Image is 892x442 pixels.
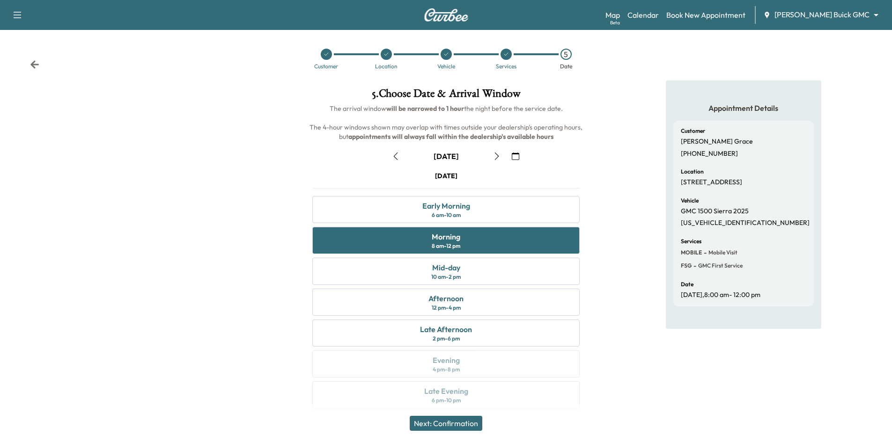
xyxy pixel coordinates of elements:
a: Calendar [627,9,659,21]
div: Mid-day [432,262,460,273]
p: [PHONE_NUMBER] [681,150,738,158]
div: Vehicle [437,64,455,69]
div: Late Afternoon [420,324,472,335]
span: - [702,248,707,257]
p: [US_VEHICLE_IDENTIFICATION_NUMBER] [681,219,810,227]
div: 8 am - 12 pm [432,242,460,250]
b: appointments will always fall within the dealership's available hours [348,132,553,141]
div: Early Morning [422,200,470,211]
div: Morning [432,231,460,242]
span: FSG [681,262,692,269]
span: The arrival window the night before the service date. The 4-hour windows shown may overlap with t... [310,104,584,141]
div: Customer [314,64,338,69]
div: Date [560,64,572,69]
div: Services [496,64,516,69]
div: Location [375,64,398,69]
p: GMC 1500 Sierra 2025 [681,207,749,216]
h6: Date [681,282,693,287]
h6: Customer [681,128,705,134]
p: [STREET_ADDRESS] [681,178,742,187]
span: Mobile Visit [707,249,737,256]
div: 5 [560,49,572,60]
h6: Location [681,169,704,174]
p: [DATE] , 8:00 am - 12:00 pm [681,291,760,299]
h5: Appointment Details [673,103,814,113]
div: 2 pm - 6 pm [433,335,460,342]
span: MOBILE [681,249,702,256]
div: Back [30,60,39,69]
div: Afternoon [428,293,464,304]
div: 12 pm - 4 pm [432,304,461,312]
button: Next: Confirmation [410,416,482,431]
a: Book New Appointment [666,9,745,21]
h1: 5 . Choose Date & Arrival Window [305,88,587,104]
span: GMC First Service [696,262,743,269]
span: [PERSON_NAME] Buick GMC [774,9,870,20]
div: Beta [610,19,620,26]
div: [DATE] [435,171,457,181]
b: will be narrowed to 1 hour [386,104,464,113]
div: [DATE] [434,151,459,161]
a: MapBeta [605,9,620,21]
div: 10 am - 2 pm [431,273,461,281]
div: 6 am - 10 am [432,211,461,219]
p: [PERSON_NAME] Grace [681,138,753,146]
h6: Vehicle [681,198,699,203]
img: Curbee Logo [424,8,469,22]
h6: Services [681,239,701,244]
span: - [692,261,696,270]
